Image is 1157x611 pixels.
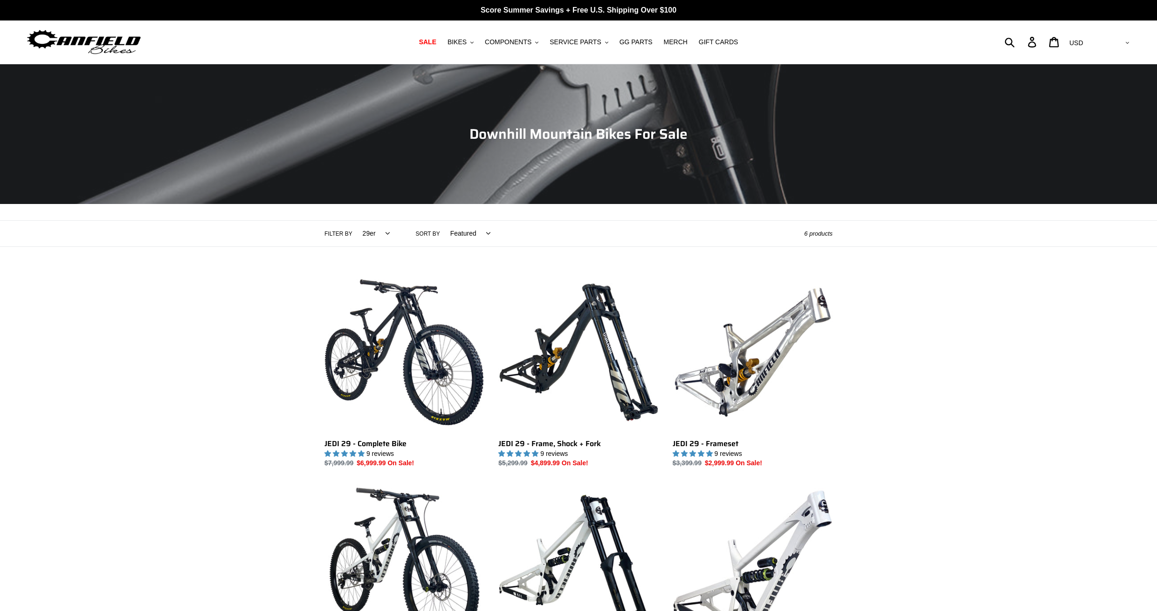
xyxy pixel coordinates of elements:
[469,123,688,145] span: Downhill Mountain Bikes For Sale
[443,36,478,48] button: BIKES
[804,230,833,237] span: 6 products
[550,38,601,46] span: SERVICE PARTS
[545,36,613,48] button: SERVICE PARTS
[694,36,743,48] a: GIFT CARDS
[416,230,440,238] label: Sort by
[664,38,688,46] span: MERCH
[414,36,441,48] a: SALE
[620,38,653,46] span: GG PARTS
[448,38,467,46] span: BIKES
[26,27,142,57] img: Canfield Bikes
[1010,32,1033,52] input: Search
[419,38,436,46] span: SALE
[324,230,352,238] label: Filter by
[480,36,543,48] button: COMPONENTS
[659,36,692,48] a: MERCH
[615,36,657,48] a: GG PARTS
[699,38,738,46] span: GIFT CARDS
[485,38,531,46] span: COMPONENTS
